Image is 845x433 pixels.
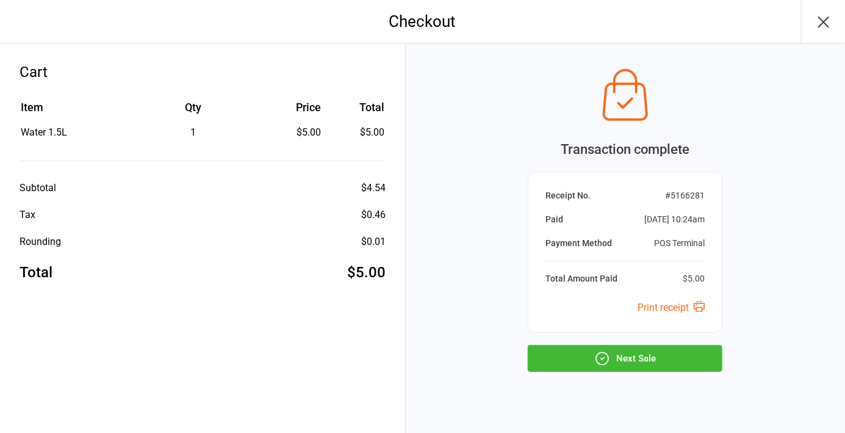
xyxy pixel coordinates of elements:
[20,181,56,195] div: Subtotal
[654,237,705,250] div: POS Terminal
[258,99,321,115] div: Price
[361,235,386,249] div: $0.01
[683,272,705,285] div: $5.00
[326,99,384,124] th: Total
[545,272,617,285] div: Total Amount Paid
[347,261,386,283] div: $5.00
[258,125,321,140] div: $5.00
[545,189,591,202] div: Receipt No.
[361,208,386,222] div: $0.46
[326,125,384,140] td: $5.00
[528,139,722,159] div: Transaction complete
[21,126,67,138] span: Water 1.5L
[20,61,386,83] div: Cart
[665,189,705,202] div: # 5166281
[361,181,386,195] div: $4.54
[638,302,705,313] a: Print receipt
[545,237,612,250] div: Payment Method
[129,99,257,124] th: Qty
[21,99,128,124] th: Item
[545,213,563,226] div: Paid
[20,261,52,283] div: Total
[644,213,705,226] div: [DATE] 10:24am
[528,345,722,372] button: Next Sale
[20,208,35,222] div: Tax
[129,125,257,140] div: 1
[20,235,61,249] div: Rounding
